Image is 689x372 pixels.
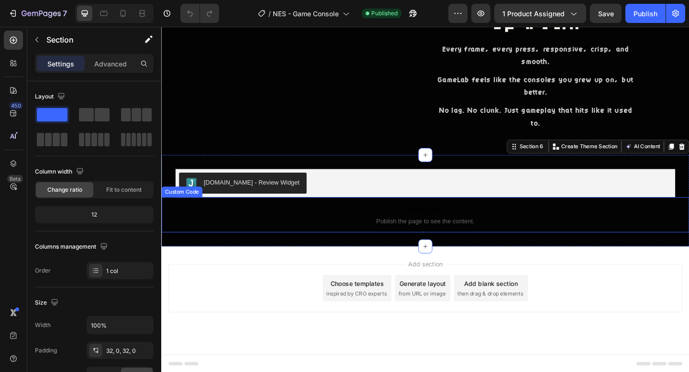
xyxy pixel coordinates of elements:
[590,4,622,23] button: Save
[106,347,151,355] div: 32, 0, 32, 0
[598,10,614,18] span: Save
[258,286,309,295] span: from URL or image
[2,175,43,184] div: Custom Code
[179,286,245,295] span: inspired by CRO experts
[502,9,565,19] span: 1 product assigned
[298,84,515,112] p: No lag. No clunk. Just gameplay that hits like it used to.
[27,164,38,176] img: Judgeme.png
[35,321,51,329] div: Width
[35,90,67,103] div: Layout
[322,286,393,295] span: then drag & drop elements
[106,267,151,275] div: 1 col
[94,59,127,69] p: Advanced
[63,8,67,19] p: 7
[161,27,689,372] iframe: Design area
[298,51,515,78] p: GameLab feels like the consoles you grew up on, but better.
[371,9,398,18] span: Published
[180,4,219,23] div: Undo/Redo
[47,59,74,69] p: Settings
[46,164,150,175] div: [DOMAIN_NAME] - Review Widget
[46,34,125,45] p: Section
[502,125,545,136] button: AI Content
[388,126,417,135] div: Section 6
[329,274,388,284] div: Add blank section
[184,274,242,284] div: Choose templates
[273,9,339,19] span: NES - Game Console
[4,4,71,23] button: 7
[265,253,310,263] span: Add section
[35,266,51,275] div: Order
[37,208,152,221] div: 12
[625,4,666,23] button: Publish
[494,4,586,23] button: 1 product assigned
[633,9,657,19] div: Publish
[35,346,57,355] div: Padding
[106,186,142,194] span: Fit to content
[35,296,60,309] div: Size
[19,159,158,182] button: Judge.me - Review Widget
[35,165,86,178] div: Column width
[35,241,110,253] div: Columns management
[9,102,23,109] div: 450
[268,9,271,19] span: /
[7,175,23,183] div: Beta
[47,186,82,194] span: Change ratio
[259,274,310,284] div: Generate layout
[435,126,496,135] p: Create Theme Section
[87,317,153,334] input: Auto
